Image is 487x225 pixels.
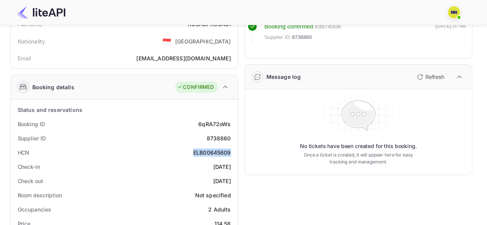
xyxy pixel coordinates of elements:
div: HCN [18,148,30,157]
img: N/A N/A [448,6,460,18]
div: 2 Adults [208,205,231,213]
div: Supplier ID [18,134,46,142]
div: Occupancies [18,205,51,213]
span: 8738860 [292,33,312,41]
div: [DATE] [213,177,231,185]
div: CONFIRMED [177,83,214,91]
div: Booking confirmed [264,22,313,31]
p: No tickets have been created for this booking. [300,142,417,150]
p: Refresh [425,73,444,81]
div: [EMAIL_ADDRESS][DOMAIN_NAME] [136,54,231,62]
div: # 3874506 [315,22,341,31]
img: LiteAPI Logo [17,6,65,18]
div: Booking details [32,83,74,91]
div: [GEOGRAPHIC_DATA] [175,37,231,45]
span: United States [162,34,171,48]
div: [DATE] [213,163,231,171]
div: 6qRA72oWs [198,120,231,128]
div: Nationality [18,37,45,45]
div: Room description [18,191,62,199]
div: [DATE] 07:48 [435,22,466,45]
div: ELB00645609 [193,148,231,157]
div: Check-in [18,163,40,171]
button: Refresh [412,71,447,83]
div: Message log [266,73,301,81]
p: Once a ticket is created, it will appear here for easy tracking and management. [298,152,419,165]
div: 8738860 [206,134,231,142]
div: Booking ID [18,120,45,128]
span: Supplier ID: [264,33,291,41]
div: Check out [18,177,43,185]
div: Status and reservations [18,106,82,114]
div: Not specified [195,191,231,199]
div: Email [18,54,31,62]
